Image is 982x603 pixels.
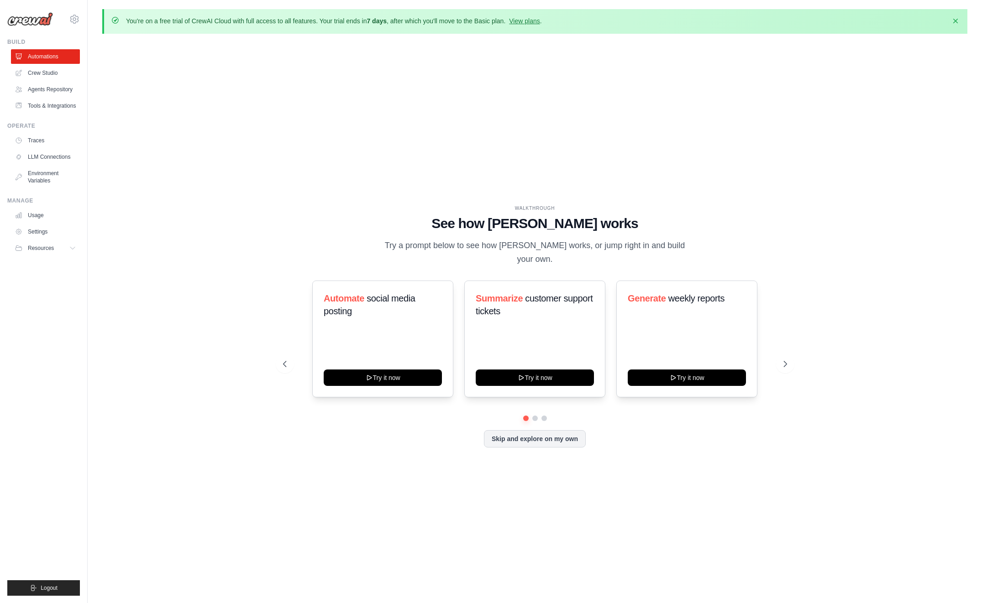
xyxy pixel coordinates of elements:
[283,215,787,232] h1: See how [PERSON_NAME] works
[484,430,586,447] button: Skip and explore on my own
[628,293,666,303] span: Generate
[324,293,364,303] span: Automate
[324,369,442,386] button: Try it now
[41,584,58,592] span: Logout
[28,244,54,252] span: Resources
[11,208,80,223] a: Usage
[11,66,80,80] a: Crew Studio
[126,16,542,26] p: You're on a free trial of CrewAI Cloud with full access to all features. Your trial ends in , aft...
[11,82,80,97] a: Agents Repository
[7,38,80,46] div: Build
[476,293,593,316] span: customer support tickets
[324,293,415,316] span: social media posting
[11,224,80,239] a: Settings
[509,17,540,25] a: View plans
[11,150,80,164] a: LLM Connections
[476,293,523,303] span: Summarize
[7,122,80,130] div: Operate
[7,197,80,204] div: Manage
[11,99,80,113] a: Tools & Integrations
[7,580,80,596] button: Logout
[476,369,594,386] button: Try it now
[11,166,80,188] a: Environment Variables
[628,369,746,386] button: Try it now
[668,293,725,303] span: weekly reports
[11,241,80,255] button: Resources
[283,205,787,212] div: WALKTHROUGH
[382,239,688,266] p: Try a prompt below to see how [PERSON_NAME] works, or jump right in and build your own.
[367,17,387,25] strong: 7 days
[7,12,53,26] img: Logo
[11,49,80,64] a: Automations
[11,133,80,148] a: Traces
